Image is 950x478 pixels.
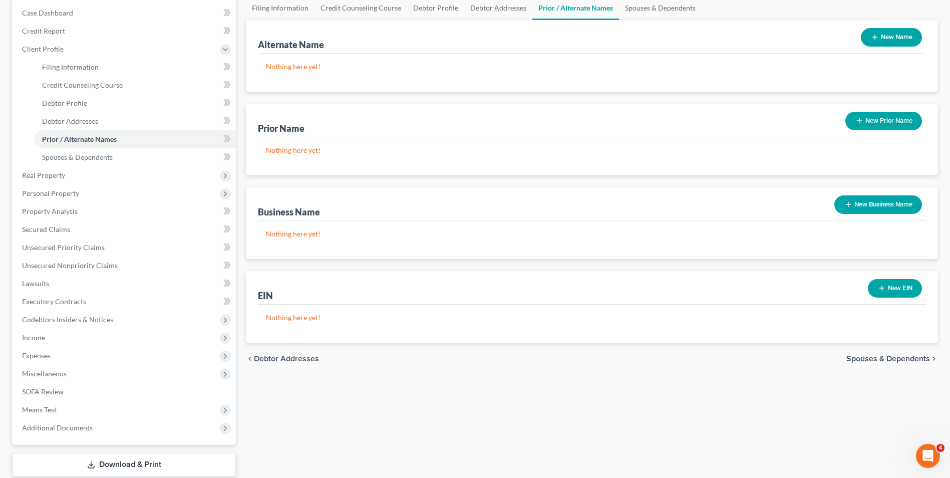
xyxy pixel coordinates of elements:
button: New EIN [868,279,922,298]
span: Executory Contracts [22,297,86,306]
p: Nothing here yet! [266,145,918,155]
a: Spouses & Dependents [34,148,236,166]
span: 4 [936,444,944,452]
span: Credit Report [22,27,65,35]
a: Executory Contracts [14,293,236,311]
button: New Business Name [834,195,922,214]
a: Debtor Profile [34,94,236,112]
span: Unsecured Nonpriority Claims [22,261,118,270]
span: Case Dashboard [22,9,73,17]
span: Prior / Alternate Names [42,135,117,143]
div: Prior Name [258,122,304,134]
p: Nothing here yet! [266,313,918,323]
span: Client Profile [22,45,64,53]
a: Credit Report [14,22,236,40]
a: Prior / Alternate Names [34,130,236,148]
span: Expenses [22,351,51,360]
span: Lawsuits [22,279,49,288]
span: Unsecured Priority Claims [22,243,105,252]
span: Personal Property [22,189,79,197]
span: Spouses & Dependents [42,153,113,161]
p: Nothing here yet! [266,229,918,239]
span: Filing Information [42,63,99,71]
span: Secured Claims [22,225,70,233]
a: Lawsuits [14,275,236,293]
a: Debtor Addresses [34,112,236,130]
a: Credit Counseling Course [34,76,236,94]
span: Additional Documents [22,423,93,432]
span: Credit Counseling Course [42,81,123,89]
i: chevron_left [246,355,254,363]
span: Miscellaneous [22,369,67,378]
span: Real Property [22,171,65,179]
span: Debtor Addresses [42,117,98,125]
a: Case Dashboard [14,4,236,22]
a: Download & Print [12,453,236,476]
a: Unsecured Priority Claims [14,238,236,257]
span: Codebtors Insiders & Notices [22,315,113,324]
span: Property Analysis [22,207,78,215]
button: New Prior Name [845,112,922,130]
span: Income [22,333,45,342]
p: Nothing here yet! [266,62,918,72]
a: Property Analysis [14,202,236,220]
a: SOFA Review [14,383,236,401]
a: Secured Claims [14,220,236,238]
span: SOFA Review [22,387,64,396]
button: Spouses & Dependents chevron_right [846,355,938,363]
i: chevron_right [930,355,938,363]
iframe: Intercom live chat [916,444,940,468]
button: chevron_left Debtor Addresses [246,355,319,363]
span: Debtor Profile [42,99,87,107]
div: Business Name [258,206,320,218]
a: Filing Information [34,58,236,76]
button: New Name [861,28,922,47]
span: Spouses & Dependents [846,355,930,363]
span: Means Test [22,405,57,414]
span: Debtor Addresses [254,355,319,363]
div: EIN [258,290,273,302]
div: Alternate Name [258,39,324,51]
a: Unsecured Nonpriority Claims [14,257,236,275]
